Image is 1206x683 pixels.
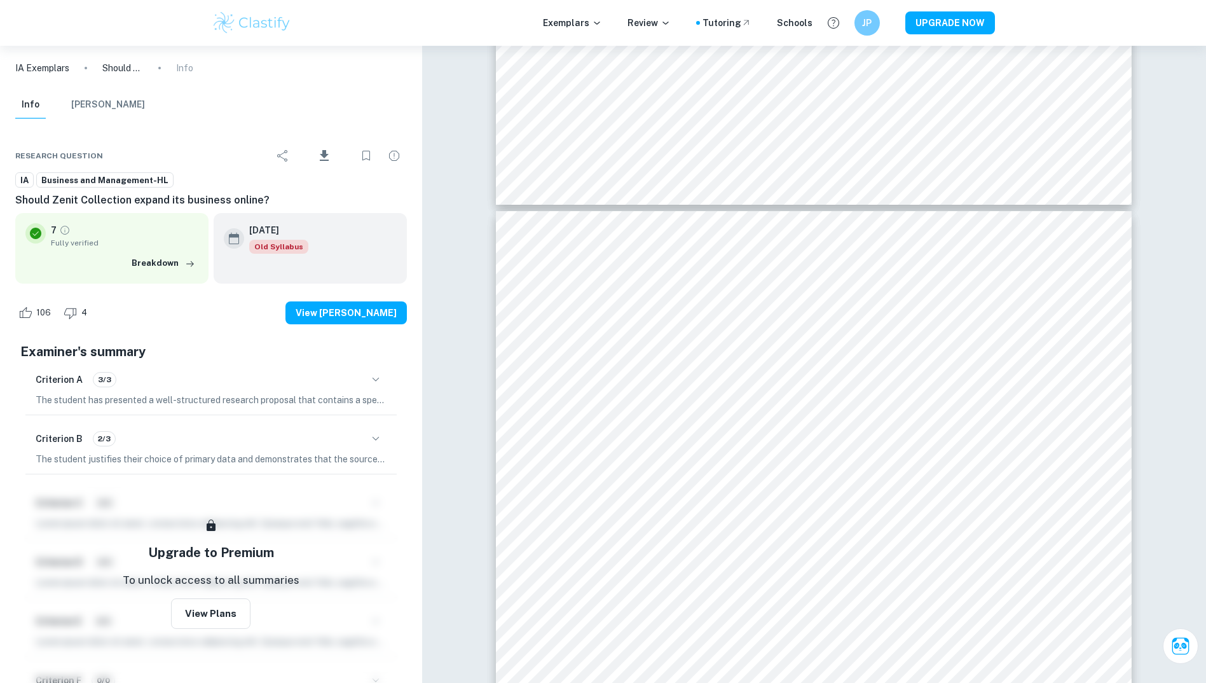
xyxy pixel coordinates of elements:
span: IA [16,174,33,187]
p: Exemplars [543,16,602,30]
h6: Criterion B [36,432,83,446]
button: [PERSON_NAME] [71,91,145,119]
button: Breakdown [128,254,198,273]
p: Should Zenit Collection expand its business online? [102,61,143,75]
div: Dislike [60,303,94,323]
span: 106 [29,307,58,319]
span: Fully verified [51,237,198,249]
button: JP [854,10,880,36]
span: 2/3 [93,433,115,445]
div: Download [298,139,351,172]
button: Info [15,91,46,119]
button: UPGRADE NOW [905,11,995,34]
span: Business and Management-HL [37,174,173,187]
button: View Plans [171,598,250,629]
div: Report issue [381,143,407,169]
button: Help and Feedback [823,12,844,34]
button: View [PERSON_NAME] [285,301,407,324]
p: The student justifies their choice of primary data and demonstrates that the sources are varied a... [36,452,387,466]
div: Bookmark [353,143,379,169]
p: The student has presented a well-structured research proposal that contains a specific research q... [36,393,387,407]
a: IA Exemplars [15,61,69,75]
a: Grade fully verified [59,224,71,236]
h6: Should Zenit Collection expand its business online? [15,193,407,208]
h5: Examiner's summary [20,342,402,361]
button: Ask Clai [1163,628,1198,664]
h5: Upgrade to Premium [148,543,274,562]
a: Business and Management-HL [36,172,174,188]
a: Tutoring [702,16,751,30]
p: To unlock access to all summaries [123,572,299,589]
a: IA [15,172,34,188]
p: Info [176,61,193,75]
span: 4 [74,307,94,319]
p: Review [627,16,671,30]
div: Starting from the May 2024 session, the Business IA requirements have changed. It's OK to refer t... [249,240,308,254]
p: 7 [51,223,57,237]
div: Like [15,303,58,323]
div: Share [270,143,296,169]
img: Clastify logo [212,10,292,36]
span: Research question [15,150,103,162]
h6: Criterion A [36,373,83,387]
h6: [DATE] [249,223,298,237]
span: Old Syllabus [249,240,308,254]
span: 3/3 [93,374,116,385]
a: Schools [777,16,812,30]
h6: JP [860,16,874,30]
